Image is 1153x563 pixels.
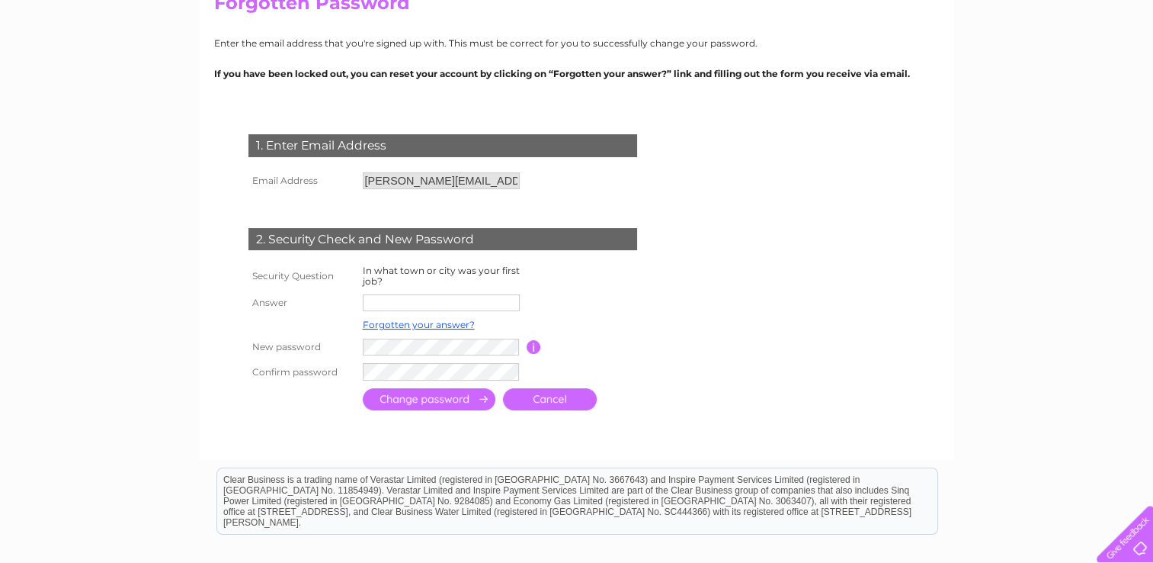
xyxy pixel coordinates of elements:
a: 0333 014 3131 [866,8,971,27]
p: Enter the email address that you're signed up with. This must be correct for you to successfully ... [214,36,940,50]
p: If you have been locked out, you can reset your account by clicking on “Forgotten your answer?” l... [214,66,940,81]
img: logo.png [40,40,118,86]
a: Telecoms [1020,65,1066,76]
a: Contact [1107,65,1144,76]
a: Water [940,65,969,76]
div: Clear Business is a trading name of Verastar Limited (registered in [GEOGRAPHIC_DATA] No. 3667643... [217,8,937,74]
div: 2. Security Check and New Password [248,228,637,251]
a: Blog [1075,65,1097,76]
a: Energy [978,65,1011,76]
th: Confirm password [245,359,359,384]
th: Security Question [245,262,359,291]
div: 1. Enter Email Address [248,134,637,157]
a: Cancel [503,388,597,410]
input: Information [527,340,541,354]
input: Submit [363,388,495,410]
th: Answer [245,291,359,315]
th: Email Address [245,169,359,193]
label: In what town or city was your first job? [363,265,520,287]
a: Forgotten your answer? [363,319,475,330]
th: New password [245,335,359,359]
